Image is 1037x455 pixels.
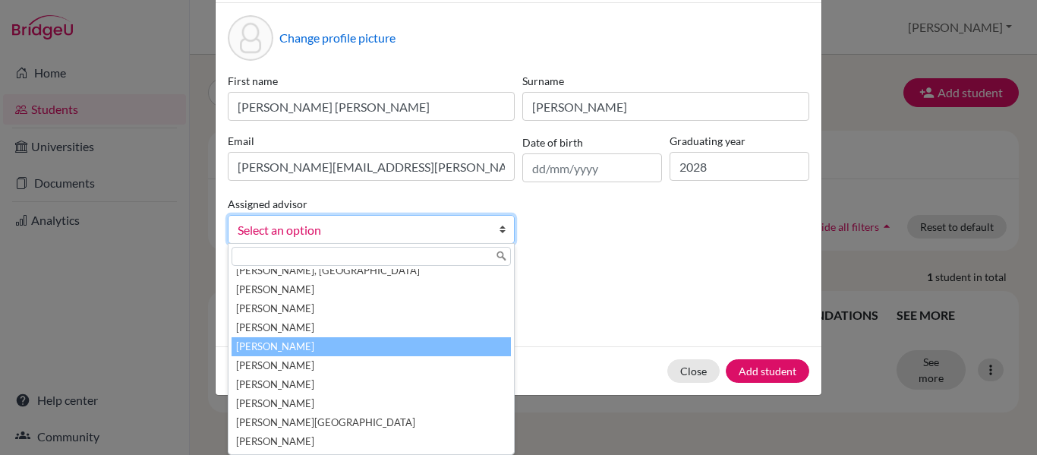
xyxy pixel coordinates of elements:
[232,394,511,413] li: [PERSON_NAME]
[522,134,583,150] label: Date of birth
[228,15,273,61] div: Profile picture
[232,299,511,318] li: [PERSON_NAME]
[232,261,511,280] li: [PERSON_NAME], [GEOGRAPHIC_DATA]
[232,413,511,432] li: [PERSON_NAME][GEOGRAPHIC_DATA]
[228,73,515,89] label: First name
[228,133,515,149] label: Email
[232,337,511,356] li: [PERSON_NAME]
[232,356,511,375] li: [PERSON_NAME]
[232,432,511,451] li: [PERSON_NAME]
[238,220,485,240] span: Select an option
[522,153,662,182] input: dd/mm/yyyy
[726,359,809,383] button: Add student
[522,73,809,89] label: Surname
[232,318,511,337] li: [PERSON_NAME]
[232,280,511,299] li: [PERSON_NAME]
[228,268,809,286] p: Parents
[670,133,809,149] label: Graduating year
[232,375,511,394] li: [PERSON_NAME]
[228,196,307,212] label: Assigned advisor
[667,359,720,383] button: Close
